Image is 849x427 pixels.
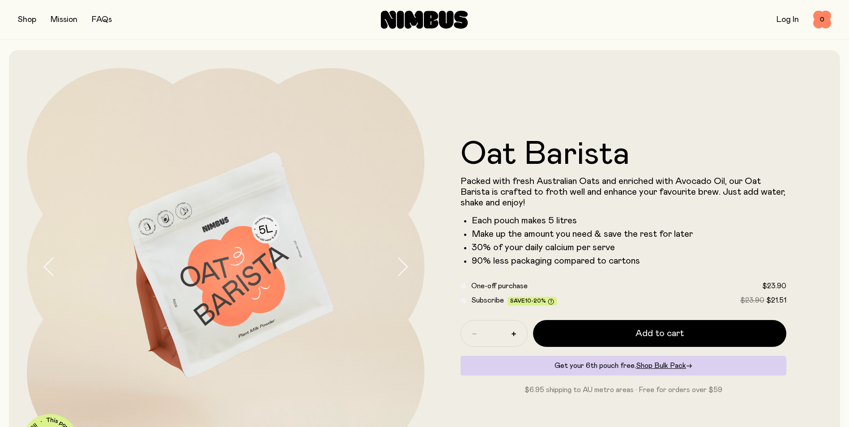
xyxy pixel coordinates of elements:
[776,16,799,24] a: Log In
[472,242,787,253] li: 30% of your daily calcium per serve
[472,215,787,226] li: Each pouch makes 5 litres
[471,282,528,290] span: One-off purchase
[510,298,554,305] span: Save
[636,327,684,340] span: Add to cart
[51,16,77,24] a: Mission
[461,176,787,208] p: Packed with fresh Australian Oats and enriched with Avocado Oil, our Oat Barista is crafted to fr...
[762,282,786,290] span: $23.90
[813,11,831,29] button: 0
[472,229,787,239] li: Make up the amount you need & save the rest for later
[471,297,504,304] span: Subscribe
[461,356,787,376] div: Get your 6th pouch free.
[766,297,786,304] span: $21.51
[472,256,787,266] li: 90% less packaging compared to cartons
[740,297,764,304] span: $23.90
[92,16,112,24] a: FAQs
[461,138,787,171] h1: Oat Barista
[636,362,692,369] a: Shop Bulk Pack→
[636,362,686,369] span: Shop Bulk Pack
[461,384,787,395] p: $6.95 shipping to AU metro areas · Free for orders over $59
[533,320,787,347] button: Add to cart
[525,298,546,303] span: 10-20%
